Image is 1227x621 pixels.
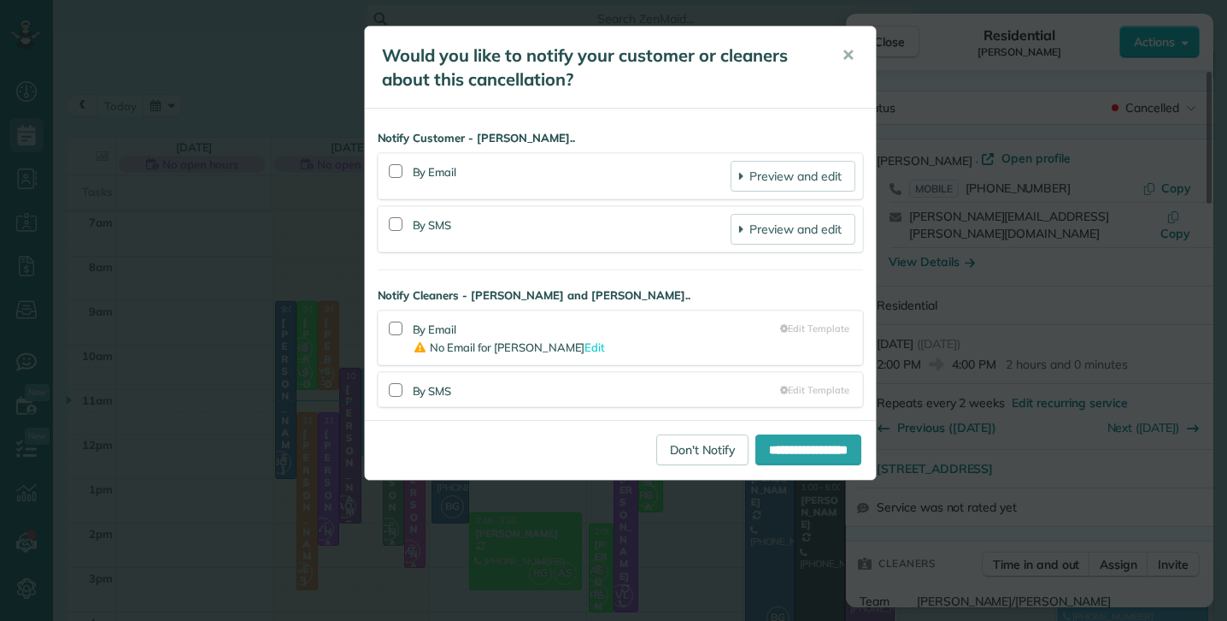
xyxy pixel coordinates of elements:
strong: Notify Cleaners - [PERSON_NAME] and [PERSON_NAME].. [378,287,863,304]
span: ✕ [842,45,854,65]
a: Don't Notify [656,435,749,465]
div: No Email for [PERSON_NAME] [413,338,781,358]
h5: Would you like to notify your customer or cleaners about this cancellation? [382,44,818,92]
div: By SMS [413,380,781,399]
a: Edit [584,340,605,354]
div: By SMS [413,214,731,245]
div: By Email [413,161,731,192]
div: By Email [413,318,781,358]
a: Edit Template [780,383,848,397]
a: Preview and edit [731,214,854,245]
strong: Notify Customer - [PERSON_NAME].. [378,130,863,146]
a: Edit Template [780,322,848,335]
a: Preview and edit [731,161,854,192]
